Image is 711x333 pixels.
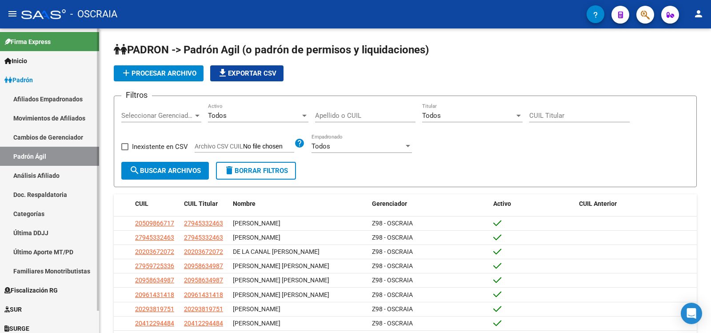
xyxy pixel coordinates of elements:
[372,277,413,284] span: Z98 - OSCRAIA
[490,194,575,213] datatable-header-cell: Activo
[224,165,235,176] mat-icon: delete
[229,194,368,213] datatable-header-cell: Nombre
[233,234,280,241] span: [PERSON_NAME]
[135,200,148,207] span: CUIL
[372,248,413,255] span: Z98 - OSCRAIA
[575,194,697,213] datatable-header-cell: CUIL Anterior
[233,291,329,298] span: [PERSON_NAME] [PERSON_NAME]
[121,89,152,101] h3: Filtros
[312,142,330,150] span: Todos
[135,305,174,313] span: 20293819751
[4,56,27,66] span: Inicio
[121,112,193,120] span: Seleccionar Gerenciador
[195,143,243,150] span: Archivo CSV CUIL
[135,234,174,241] span: 27945332463
[294,138,305,148] mat-icon: help
[372,320,413,327] span: Z98 - OSCRAIA
[184,277,223,284] span: 20958634987
[4,37,51,47] span: Firma Express
[372,200,407,207] span: Gerenciador
[243,143,294,151] input: Archivo CSV CUIL
[217,69,276,77] span: Exportar CSV
[372,291,413,298] span: Z98 - OSCRAIA
[184,234,223,241] span: 27945332463
[135,320,174,327] span: 20412294484
[114,44,429,56] span: PADRON -> Padrón Agil (o padrón de permisos y liquidaciones)
[135,248,174,255] span: 20203672072
[233,305,280,313] span: [PERSON_NAME]
[132,194,180,213] datatable-header-cell: CUIL
[184,248,223,255] span: 20203672072
[233,248,320,255] span: DE LA CANAL [PERSON_NAME]
[180,194,229,213] datatable-header-cell: CUIL Titular
[135,262,174,269] span: 27959725336
[217,68,228,78] mat-icon: file_download
[372,262,413,269] span: Z98 - OSCRAIA
[208,112,227,120] span: Todos
[693,8,704,19] mat-icon: person
[233,262,329,269] span: [PERSON_NAME] [PERSON_NAME]
[121,68,132,78] mat-icon: add
[121,69,196,77] span: Procesar archivo
[132,141,188,152] span: Inexistente en CSV
[7,8,18,19] mat-icon: menu
[4,285,58,295] span: Fiscalización RG
[135,277,174,284] span: 20958634987
[233,220,280,227] span: [PERSON_NAME]
[184,220,223,227] span: 27945332463
[210,65,284,81] button: Exportar CSV
[121,162,209,180] button: Buscar Archivos
[372,220,413,227] span: Z98 - OSCRAIA
[184,305,223,313] span: 20293819751
[681,303,702,324] div: Open Intercom Messenger
[372,305,413,313] span: Z98 - OSCRAIA
[368,194,490,213] datatable-header-cell: Gerenciador
[184,320,223,327] span: 20412294484
[372,234,413,241] span: Z98 - OSCRAIA
[135,220,174,227] span: 20509866717
[233,320,280,327] span: [PERSON_NAME]
[493,200,511,207] span: Activo
[224,167,288,175] span: Borrar Filtros
[579,200,617,207] span: CUIL Anterior
[70,4,117,24] span: - OSCRAIA
[129,167,201,175] span: Buscar Archivos
[216,162,296,180] button: Borrar Filtros
[4,305,22,314] span: SUR
[233,277,329,284] span: [PERSON_NAME] [PERSON_NAME]
[135,291,174,298] span: 20961431418
[233,200,256,207] span: Nombre
[129,165,140,176] mat-icon: search
[184,291,223,298] span: 20961431418
[422,112,441,120] span: Todos
[4,75,33,85] span: Padrón
[184,200,218,207] span: CUIL Titular
[114,65,204,81] button: Procesar archivo
[184,262,223,269] span: 20958634987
